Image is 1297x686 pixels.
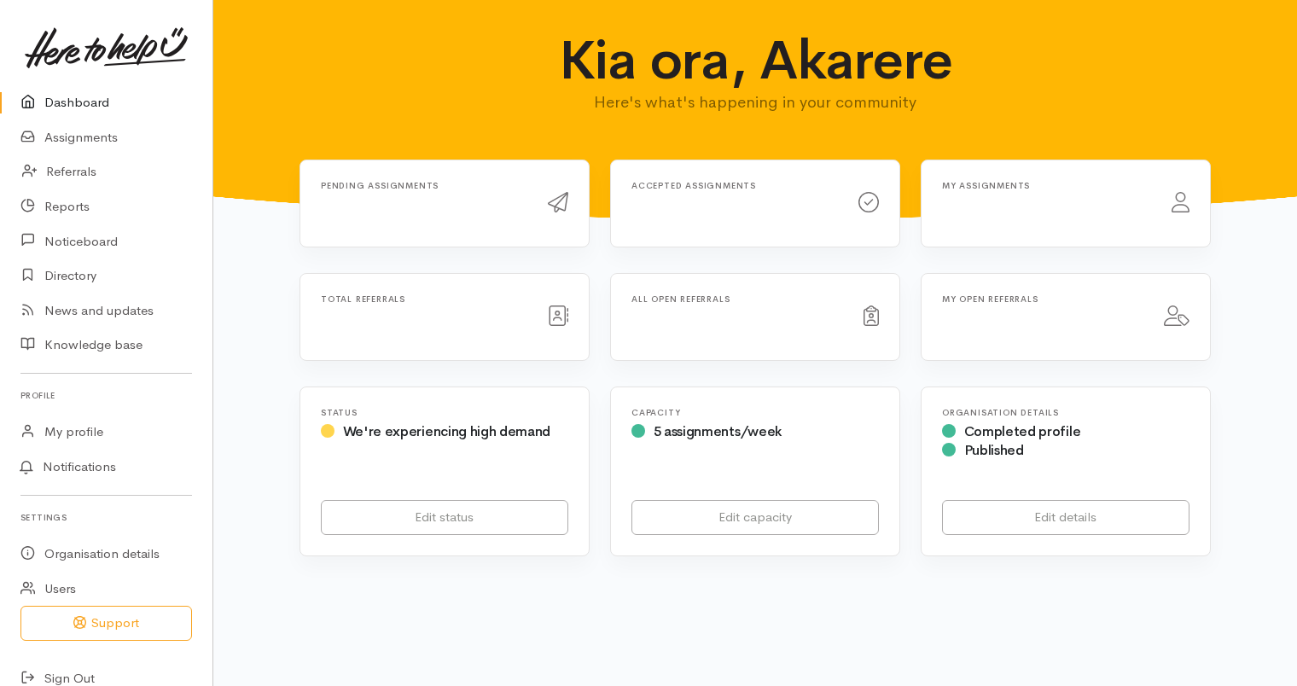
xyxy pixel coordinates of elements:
h6: Profile [20,384,192,407]
h6: Organisation Details [942,408,1189,417]
span: 5 assignments/week [654,422,782,440]
a: Edit details [942,500,1189,535]
span: We're experiencing high demand [343,422,550,440]
a: Edit capacity [631,500,879,535]
h6: Status [321,408,568,417]
h6: All open referrals [631,294,843,304]
span: Completed profile [964,422,1081,440]
span: Published [964,441,1024,459]
h6: Settings [20,506,192,529]
h1: Kia ora, Akarere [505,31,1006,90]
h6: My open referrals [942,294,1143,304]
h6: Total referrals [321,294,527,304]
h6: Accepted assignments [631,181,838,190]
h6: My assignments [942,181,1151,190]
a: Edit status [321,500,568,535]
h6: Capacity [631,408,879,417]
button: Support [20,606,192,641]
p: Here's what's happening in your community [505,90,1006,114]
h6: Pending assignments [321,181,527,190]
